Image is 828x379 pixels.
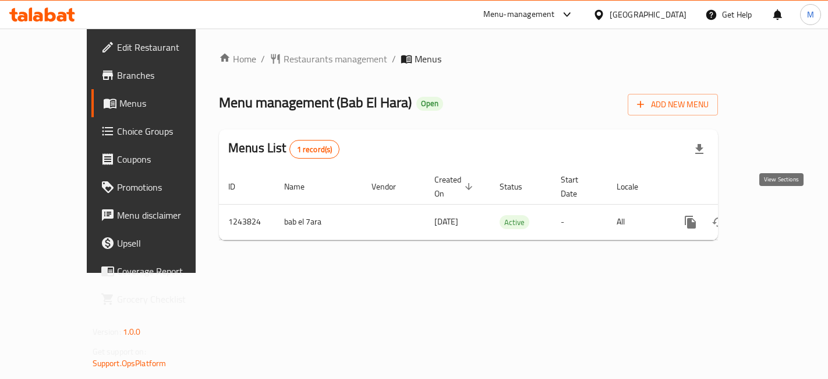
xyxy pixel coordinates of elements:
div: Open [416,97,443,111]
span: Menus [119,96,215,110]
span: Grocery Checklist [117,292,215,306]
span: Vendor [371,180,411,194]
li: / [261,52,265,66]
span: Menus [415,52,441,66]
a: Upsell [91,229,225,257]
td: bab el 7ara [275,204,362,240]
span: Branches [117,68,215,82]
div: Export file [685,135,713,163]
span: [DATE] [434,214,458,229]
table: enhanced table [219,169,798,240]
div: Menu-management [483,8,555,22]
span: Name [284,180,320,194]
li: / [392,52,396,66]
span: Menu management ( Bab El Hara ) [219,89,412,115]
span: Open [416,99,443,108]
a: Coupons [91,145,225,173]
button: more [677,208,705,236]
span: Status [500,180,537,194]
a: Menus [91,89,225,117]
a: Coverage Report [91,257,225,285]
a: Branches [91,61,225,89]
a: Restaurants management [270,52,387,66]
span: Coupons [117,152,215,166]
span: Start Date [561,173,593,201]
th: Actions [667,169,798,205]
button: Add New Menu [628,94,718,115]
span: Add New Menu [637,97,709,112]
span: Edit Restaurant [117,40,215,54]
a: Home [219,52,256,66]
nav: breadcrumb [219,52,718,66]
button: Change Status [705,208,733,236]
td: All [607,204,667,240]
span: 1.0.0 [123,324,141,339]
span: Restaurants management [284,52,387,66]
span: Locale [617,180,653,194]
div: Total records count [289,140,340,159]
span: 1 record(s) [290,144,339,155]
span: M [807,8,814,21]
span: Menu disclaimer [117,208,215,222]
span: Get support on: [93,344,146,359]
span: Active [500,216,529,229]
span: Coverage Report [117,264,215,278]
span: Promotions [117,180,215,194]
span: ID [228,180,250,194]
td: 1243824 [219,204,275,240]
span: Created On [434,173,476,201]
a: Edit Restaurant [91,33,225,61]
td: - [551,204,607,240]
div: [GEOGRAPHIC_DATA] [610,8,687,21]
a: Support.OpsPlatform [93,356,167,371]
a: Promotions [91,173,225,201]
a: Menu disclaimer [91,201,225,229]
span: Version: [93,324,121,339]
div: Active [500,215,529,229]
a: Grocery Checklist [91,285,225,313]
a: Choice Groups [91,117,225,145]
span: Upsell [117,236,215,250]
h2: Menus List [228,139,339,159]
span: Choice Groups [117,124,215,138]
